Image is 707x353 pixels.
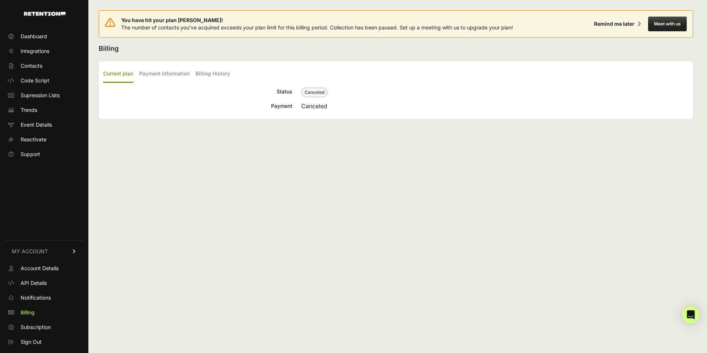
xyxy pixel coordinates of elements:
[682,306,700,324] div: Open Intercom Messenger
[4,119,84,131] a: Event Details
[594,20,634,28] div: Remind me later
[4,277,84,289] a: API Details
[103,66,133,83] label: Current plan
[4,148,84,160] a: Support
[21,62,42,70] span: Contacts
[4,292,84,304] a: Notifications
[12,248,48,255] span: MY ACCOUNT
[21,265,59,272] span: Account Details
[99,43,693,54] h2: Billing
[591,17,644,31] button: Remind me later
[21,136,46,143] span: Reactivate
[4,89,84,101] a: Supression Lists
[648,17,687,31] button: Meet with us
[21,309,35,316] span: Billing
[21,47,49,55] span: Integrations
[21,33,47,40] span: Dashboard
[4,240,84,262] a: MY ACCOUNT
[4,307,84,318] a: Billing
[4,60,84,72] a: Contacts
[4,45,84,57] a: Integrations
[196,66,230,83] label: Billing History
[103,87,292,97] div: Status
[21,106,37,114] span: Trends
[21,279,47,287] span: API Details
[4,104,84,116] a: Trends
[4,31,84,42] a: Dashboard
[4,134,84,145] a: Reactivate
[4,262,84,274] a: Account Details
[21,338,42,346] span: Sign Out
[21,324,51,331] span: Subscription
[121,17,513,24] span: You have hit your plan [PERSON_NAME]!
[21,92,60,99] span: Supression Lists
[4,75,84,87] a: Code Script
[21,77,49,84] span: Code Script
[301,102,689,110] div: Canceled
[4,336,84,348] a: Sign Out
[21,151,40,158] span: Support
[139,66,190,83] label: Payment Information
[24,12,66,16] img: Retention.com
[103,102,292,110] div: Payment
[4,321,84,333] a: Subscription
[21,294,51,301] span: Notifications
[121,24,513,31] span: The number of contacts you've acquired exceeds your plan limit for this billing period. Collectio...
[301,88,328,97] span: Canceled
[21,121,52,128] span: Event Details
